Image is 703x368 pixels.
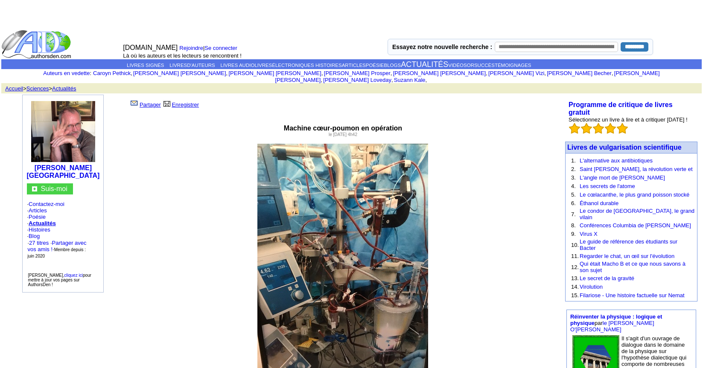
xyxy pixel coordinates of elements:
font: i [322,78,323,83]
a: le [PERSON_NAME] O'[PERSON_NAME] [570,320,654,333]
a: Conférences Columbia de [PERSON_NAME] [580,222,691,229]
font: Articles [29,207,47,214]
font: i [487,71,488,76]
font: LIVRES SIGNÉS [127,63,164,68]
a: Virus X [580,231,598,237]
font: [PERSON_NAME] [181,70,226,76]
font: Prosper [371,70,391,76]
font: Pethick [113,70,131,76]
a: ÉLECTRONIQUES HISTOIRES [272,63,341,68]
font: Accueil [5,85,23,92]
font: , [321,77,322,83]
font: [DOMAIN_NAME] [123,44,178,51]
a: Sciences [26,85,49,92]
font: [PERSON_NAME] [547,70,592,76]
font: 7. [571,211,576,217]
font: 9. [571,231,576,237]
font: Les secrets de l'atome [580,183,635,189]
font: Kale [414,77,426,83]
a: D'AUTEURS [187,63,215,68]
font: 4. [571,183,576,189]
font: i [393,78,394,83]
font: Suzann [394,77,413,83]
a: Contactez-moi [29,201,64,207]
font: pour mettre à jour vos pages sur AuthorsDen ! [28,273,91,287]
a: cliquez ici [64,273,83,278]
a: VIDÉOS [448,63,467,68]
a: ACTUALITÉS [401,60,448,69]
font: 15. [571,292,579,298]
font: i [427,78,428,83]
img: share_page.gif [131,100,138,107]
font: | [203,45,204,51]
img: bigemptystars.png [617,123,628,134]
font: le [DATE] 4h42 [329,132,357,137]
font: Le secret de la gravité [580,275,634,281]
font: i [613,71,614,76]
img: library.gif [162,100,172,107]
a: [PERSON_NAME] Vizi [488,70,544,76]
img: logo_ad.gif [1,29,73,59]
font: LIVRES AUDIO [220,63,254,68]
font: Saint [PERSON_NAME], la révolution verte et [580,166,692,172]
font: i [228,71,228,76]
a: LIVRES [169,63,187,68]
font: 14. [571,284,579,290]
font: · [50,240,52,246]
a: TÉMOIGNAGES [495,63,531,68]
a: [PERSON_NAME] Loveday [323,77,391,83]
font: i [546,71,547,76]
img: bigemptystars.png [569,123,580,134]
a: [PERSON_NAME] [PERSON_NAME] [228,70,321,76]
font: · [27,207,29,214]
a: BLOGS [384,63,401,68]
a: Histoires [29,226,50,233]
font: 1. [571,157,576,164]
font: Réinventer la physique : logique et physique [570,313,662,326]
font: Le guide de référence des étudiants sur Bacter [580,238,677,251]
font: [PERSON_NAME] [323,77,369,83]
font: L'angle mort de [PERSON_NAME] [580,174,665,181]
font: par [595,320,603,326]
font: 5. [571,191,576,198]
a: L'alternative aux antibiotiques [580,157,653,164]
img: bigemptystars.png [605,123,616,134]
font: , [486,70,487,76]
font: Essayez notre nouvelle recherche : [392,43,492,50]
font: , [612,70,613,76]
font: Enregistrer [172,101,199,108]
font: [PERSON_NAME] [488,70,534,76]
a: Actualités [29,220,56,226]
font: LIVRES [254,63,272,68]
a: Filariose - Une histoire factuelle sur Nemat [580,292,685,298]
img: bigemptystars.png [581,123,592,134]
a: Poésie [29,214,46,220]
a: Livres de vulgarisation scientifique [567,144,682,151]
a: Se connecter [204,45,237,51]
font: Virolution [580,284,603,290]
a: POÉSIE [366,63,384,68]
font: SUCCÈS [474,63,495,68]
a: [PERSON_NAME] [PERSON_NAME] [275,70,660,83]
font: i [132,71,133,76]
a: Rejoindre [179,45,203,51]
a: Blog [29,233,40,239]
a: Programme de critique de livres gratuit [569,101,673,116]
a: Suzann Kale [394,77,426,83]
font: · [27,201,29,207]
font: , [391,77,393,83]
a: [PERSON_NAME][GEOGRAPHIC_DATA] [26,164,99,179]
font: Partager [140,101,161,108]
a: Qui était Macho B et ce que nous savons à son sujet [580,261,685,273]
font: > [49,85,53,92]
font: [PERSON_NAME] [275,77,321,83]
